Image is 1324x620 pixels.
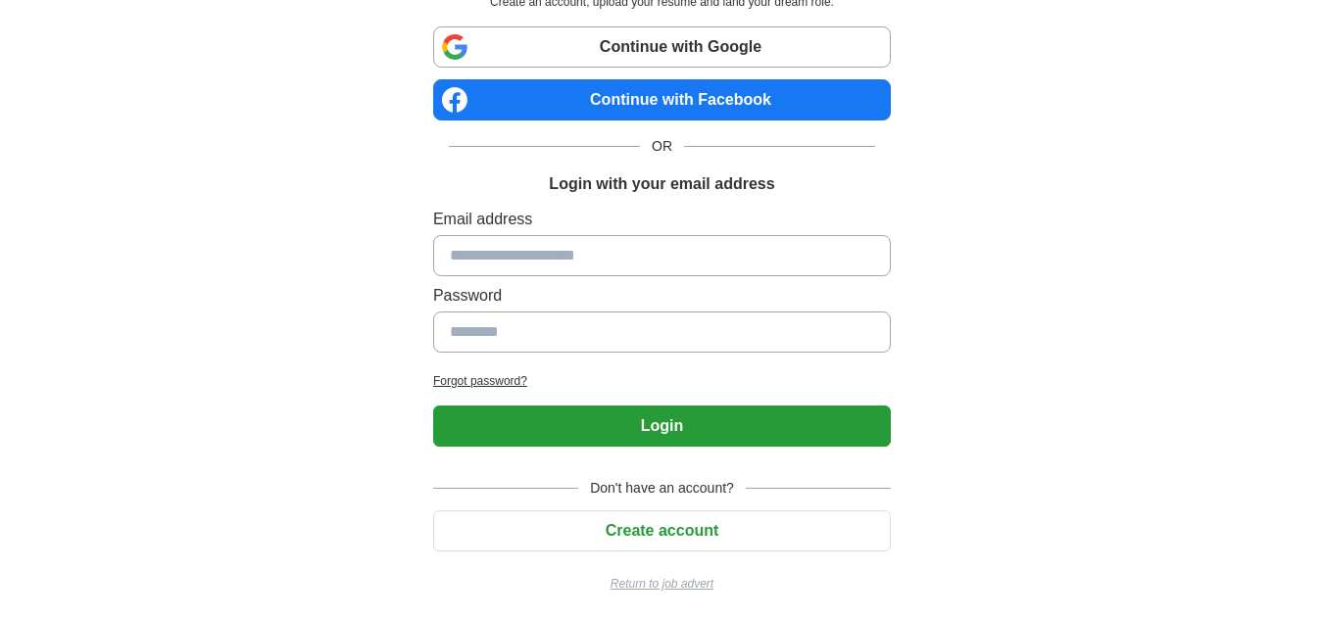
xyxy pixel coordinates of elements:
[433,208,891,231] label: Email address
[578,478,746,499] span: Don't have an account?
[433,372,891,390] a: Forgot password?
[640,136,684,157] span: OR
[433,26,891,68] a: Continue with Google
[433,79,891,120] a: Continue with Facebook
[433,510,891,551] button: Create account
[433,522,891,539] a: Create account
[549,172,774,196] h1: Login with your email address
[433,575,891,593] a: Return to job advert
[433,405,891,447] button: Login
[433,284,891,308] label: Password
